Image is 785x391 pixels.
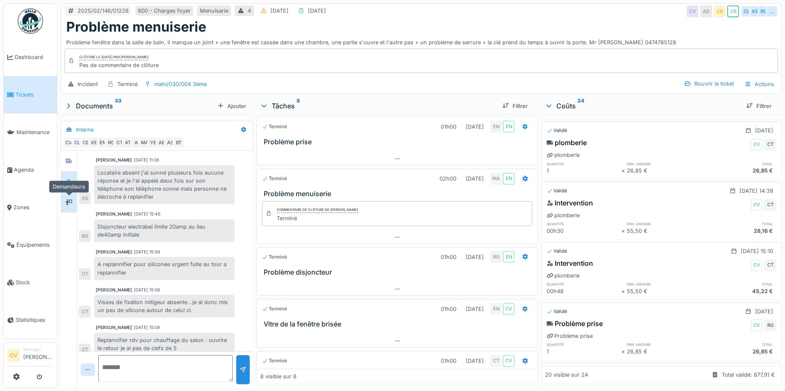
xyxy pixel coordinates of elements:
div: 28,16 € [701,227,776,235]
span: Statistiques [16,316,54,324]
a: Agenda [4,151,57,189]
div: EN [503,251,515,263]
div: [DATE] 15:10 [741,247,773,255]
div: BT [173,137,184,148]
div: 00h30 [547,227,621,235]
sup: 33 [115,101,121,111]
div: plomberie [547,272,580,280]
a: CV Manager[PERSON_NAME] [7,346,54,367]
img: Badge_color-CXgf-gQk.svg [18,8,43,34]
div: [PERSON_NAME] [96,157,132,163]
div: CV [503,355,515,367]
div: [PERSON_NAME] [96,324,132,331]
div: CV [751,139,763,151]
div: [DATE] [466,253,484,261]
li: CV [7,349,20,362]
h6: total [701,161,776,167]
div: CV [751,319,763,331]
div: [DATE] 15:08 [134,324,160,331]
div: 00h48 [547,287,621,295]
div: 01h00 [441,123,456,131]
div: 26,85 € [701,348,776,356]
div: Demandeurs [49,181,89,193]
div: AB [156,137,167,148]
div: Terminé [262,305,287,313]
div: [DATE] [466,357,484,365]
a: Dashboard [4,38,57,76]
div: [PERSON_NAME] [96,287,132,293]
div: Pas de commentaire de clôture [79,61,159,69]
h3: Problème menuiserie [264,190,534,198]
div: 600 - Charges foyer [138,7,191,15]
div: [PERSON_NAME] [96,249,132,255]
div: CT [490,355,502,367]
div: RG [764,319,776,331]
div: Problème prise [547,332,593,340]
div: Problème prise [547,318,603,329]
div: Tâches [260,101,496,111]
div: AS [164,137,176,148]
div: 1 [547,348,621,356]
div: 55,50 € [627,287,701,295]
h6: prix unitaire [627,221,701,227]
div: 01h00 [441,253,456,261]
h6: total [701,221,776,227]
div: Menuiserie [200,7,228,15]
div: [DATE] 15:59 [134,249,160,255]
div: 20 visible sur 24 [545,371,588,379]
div: Terminé [262,175,287,182]
div: CT [764,199,776,211]
div: 26,85 € [627,167,701,175]
div: Replannifier rdv pour chauffage du salon : ouvrire le retour je ai pas de clefs de 5 [94,333,235,356]
div: CT [764,259,776,271]
div: CV [751,259,763,271]
h1: Problème menuiserie [66,19,206,35]
div: CB [80,137,92,148]
li: [PERSON_NAME] [23,346,54,364]
div: 45,22 € [701,287,776,295]
div: Intervention [547,258,593,268]
div: Validé [547,187,567,194]
div: [DATE] [466,123,484,131]
h6: quantité [547,161,621,167]
div: [DATE] [755,307,773,315]
div: Terminé [262,357,287,364]
div: Manager [23,346,54,353]
div: × [621,227,627,235]
div: Ajouter [214,100,250,112]
div: EN [490,303,502,315]
a: Zones [4,189,57,226]
span: Agenda [14,166,54,174]
div: KE [749,5,761,17]
div: CB [714,5,726,17]
div: CV [503,303,515,315]
h3: Problème prise [264,138,534,146]
div: MA [139,137,151,148]
div: CT [79,268,91,280]
div: Terminé [277,214,358,222]
div: AS [79,192,91,204]
div: Terminé [117,80,138,88]
div: EN [503,173,515,185]
div: Validé [547,308,567,315]
div: Terminé [262,123,287,130]
div: × [621,167,627,175]
div: 55,50 € [627,227,701,235]
div: Validé [547,127,567,134]
div: 1 [547,167,621,175]
div: KE [88,137,100,148]
div: [DATE] [466,175,484,183]
div: Rouvrir le ticket [681,78,737,89]
div: … [766,5,778,17]
div: Visses de fixation mitigeur absente...je ai donc mis un peu de silicone autour de celui ci. [94,295,235,318]
h3: Problème disjoncteur [264,268,534,276]
a: Statistiques [4,301,57,339]
h6: quantité [547,281,621,287]
div: 8 visible sur 8 [260,372,297,380]
div: MA [490,173,502,185]
div: 26,85 € [701,167,776,175]
div: CT [764,139,776,151]
a: Stock [4,264,57,301]
div: [DATE] 11:08 [134,157,159,163]
div: CL [741,5,753,17]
